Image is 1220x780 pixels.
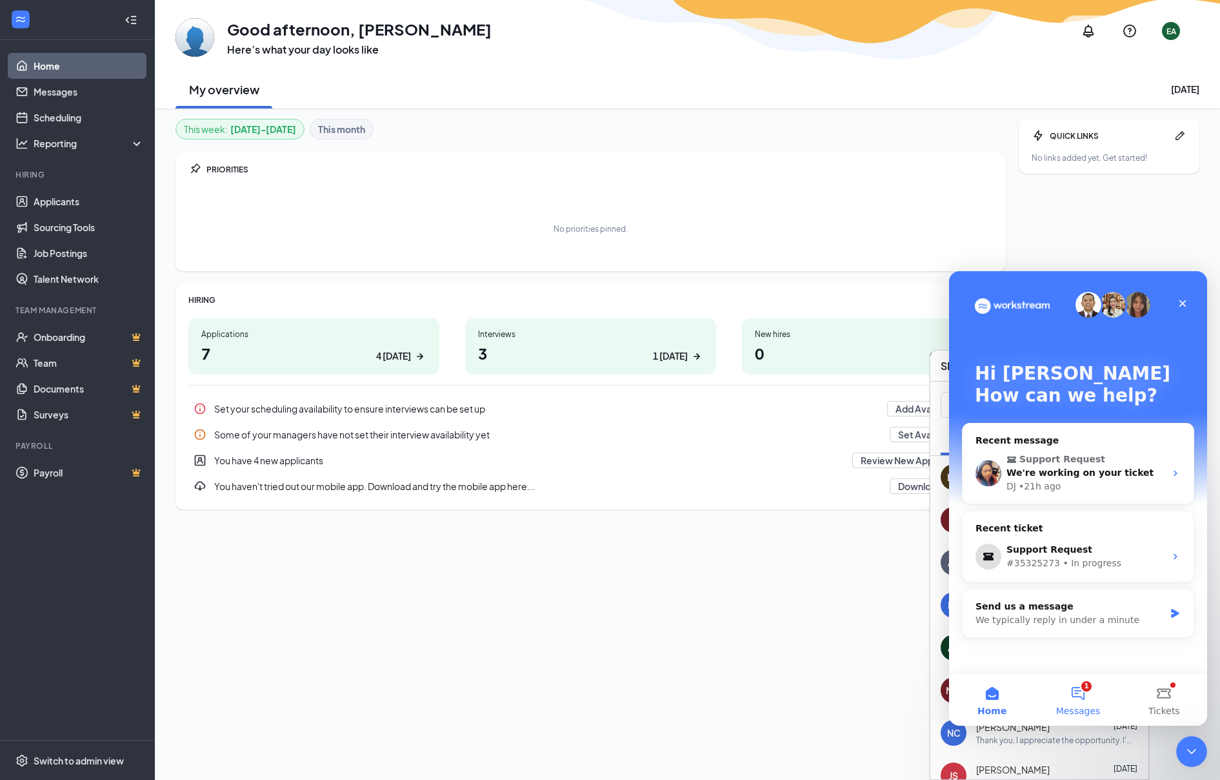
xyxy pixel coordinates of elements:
div: KE [948,513,959,526]
a: OnboardingCrown [34,324,144,350]
div: Thank you, I appreciate the opportunity. I'm looking forward to talking [DATE] [976,735,1138,746]
h1: 7 [201,342,426,364]
svg: Settings [15,754,28,767]
h1: 0 [755,342,980,364]
h2: My overview [189,81,259,97]
div: This week : [184,122,296,136]
button: Add Availability [887,401,970,416]
img: Eric Adjei [175,18,214,57]
iframe: Intercom live chat [949,271,1207,726]
span: [DATE] [1114,764,1137,774]
div: You haven't tried out our mobile app. Download and try the mobile app here... [214,480,882,493]
svg: Pen [1174,129,1186,142]
a: Messages [34,79,144,105]
div: Hiring [15,169,141,180]
span: [DATE] [1114,721,1137,731]
svg: QuestionInfo [1122,23,1137,39]
a: Applications74 [DATE]ArrowRight [188,318,439,375]
a: Talent Network [34,266,144,292]
b: [DATE] - [DATE] [230,122,296,136]
div: Set your scheduling availability to ensure interviews can be set up [188,396,993,422]
div: 1 [DATE] [653,349,688,363]
div: [DATE] [1171,83,1199,96]
div: QUICK LINKS [1050,130,1168,141]
a: InfoSet your scheduling availability to ensure interviews can be set upAdd AvailabilityPin [188,396,993,422]
div: No priorities pinned. [554,223,628,234]
svg: UserEntity [194,454,206,467]
div: AF [948,641,959,654]
a: Job Postings [34,240,144,266]
svg: Bolt [1032,129,1045,142]
button: Set Availability [890,427,970,442]
span: [PERSON_NAME] [976,763,1050,776]
div: HIRING [188,294,993,305]
h1: 3 [478,342,703,364]
div: 4 [DATE] [376,349,411,363]
div: Set your scheduling availability to ensure interviews can be set up [214,402,879,415]
a: DownloadYou haven't tried out our mobile app. Download and try the mobile app here...Download AppPin [188,473,993,499]
div: You have 4 new applicants [214,454,845,467]
a: Scheduling [34,105,144,130]
b: This month [318,122,365,136]
div: AL [948,556,959,569]
a: UserEntityYou have 4 new applicantsReview New ApplicantsPin [188,447,993,473]
button: Review New Applicants [852,453,970,468]
div: Some of your managers have not set their interview availability yet [214,428,882,441]
a: New hires00 [DATE]ArrowRight [742,318,993,375]
div: Payroll [15,440,141,451]
svg: WorkstreamLogo [14,13,27,26]
div: Team Management [15,305,141,316]
svg: Info [194,428,206,441]
input: Search applicant [941,393,1094,417]
h1: Good afternoon, [PERSON_NAME] [227,18,492,40]
div: EM [947,471,960,484]
h3: SMS Messages [941,359,1014,373]
div: Some of your managers have not set their interview availability yet [188,422,993,447]
a: Interviews31 [DATE]ArrowRight [465,318,716,375]
a: PayrollCrown [34,460,144,486]
div: New hires [755,329,980,340]
a: Applicants [34,189,144,214]
a: Home [34,53,144,79]
a: DocumentsCrown [34,376,144,402]
div: 0 [DATE] [930,349,965,363]
div: DF [948,599,959,611]
a: Sourcing Tools [34,214,144,240]
svg: Notifications [1081,23,1096,39]
iframe: Intercom live chat [1176,736,1207,767]
svg: Download [194,480,206,493]
svg: ArrowRight [690,350,703,363]
div: You have 4 new applicants [188,447,993,473]
div: EA [1166,26,1176,37]
svg: Info [194,402,206,415]
svg: Collapse [125,14,137,26]
svg: ArrowRight [414,350,426,363]
div: Interviews [478,329,703,340]
div: Switch to admin view [34,754,124,767]
svg: Analysis [15,137,28,150]
div: You haven't tried out our mobile app. Download and try the mobile app here... [188,473,993,499]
